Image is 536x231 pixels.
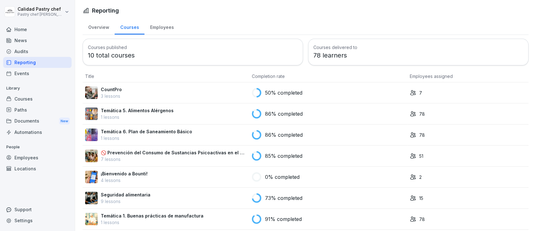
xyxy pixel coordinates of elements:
img: i8e2zdbyia6rsyzoc8cryr0k.png [85,213,98,225]
a: Events [3,68,72,79]
p: 9 lessons [101,198,150,205]
p: Calidad Pastry chef [18,7,63,12]
img: wwf9md3iy1bon5x53p9kcas9.png [85,107,98,120]
p: 🚫 Prevención del Consumo de Sustancias Psicoactivas en el Trabajo [101,149,247,156]
p: 78 [419,111,425,117]
div: Documents [3,115,72,127]
p: Temática 1. Buenas prácticas de manufactura [101,212,203,219]
p: 73% completed [265,194,302,202]
p: 1 lessons [101,135,192,141]
p: 91% completed [265,215,302,223]
a: Reporting [3,57,72,68]
p: CountPro [101,86,122,93]
a: Locations [3,163,72,174]
p: Pastry chef [PERSON_NAME] y Cocina gourmet [18,12,63,17]
img: mhb727d105t9k4tb0y7eu9rv.png [85,129,98,141]
p: 51 [419,153,423,159]
p: 7 [419,90,422,96]
a: Paths [3,104,72,115]
h3: Courses delivered to [313,44,523,51]
p: 78 learners [313,51,523,60]
p: 3 lessons [101,93,122,99]
a: Employees [3,152,72,163]
a: News [3,35,72,46]
p: 0% completed [265,173,300,181]
p: 7 lessons [101,156,247,162]
span: Title [85,74,94,79]
p: 1 lessons [101,219,203,226]
div: New [59,118,70,125]
p: Temática 6. Plan de Saneamiento Básico [101,128,192,135]
a: Courses [3,93,72,104]
p: Seguridad alimentaria [101,191,150,198]
a: Settings [3,215,72,226]
a: Audits [3,46,72,57]
p: People [3,142,72,152]
a: Courses [115,19,144,35]
p: Temática 5. Alimentos Alérgenos [101,107,174,114]
p: 86% completed [265,110,303,118]
p: 78 [419,216,425,223]
img: nanuqyb3jmpxevmk16xmqivn.png [85,86,98,99]
div: Support [3,204,72,215]
img: xh3bnih80d1pxcetv9zsuevg.png [85,171,98,183]
p: 15 [419,195,423,201]
p: 86% completed [265,131,303,139]
h3: Courses published [88,44,298,51]
p: 10 total courses [88,51,298,60]
a: Employees [144,19,179,35]
img: pxcvb792018hloygqbdrm694.png [85,150,98,162]
a: DocumentsNew [3,115,72,127]
th: Completion rate [249,70,407,82]
p: 2 [419,174,422,180]
a: Home [3,24,72,35]
p: 85% completed [265,152,302,160]
p: ¡Bienvenido a Bounti! [101,170,148,177]
a: Overview [83,19,115,35]
span: Employees assigned [410,74,453,79]
h1: Reporting [92,6,119,15]
p: 4 lessons [101,177,148,184]
p: 1 lessons [101,114,174,120]
p: 78 [419,132,425,138]
a: Automations [3,127,72,138]
p: Library [3,83,72,93]
img: azkf4rt9fjv8ktem2r20o1ft.png [85,192,98,204]
p: 50% completed [265,89,302,96]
